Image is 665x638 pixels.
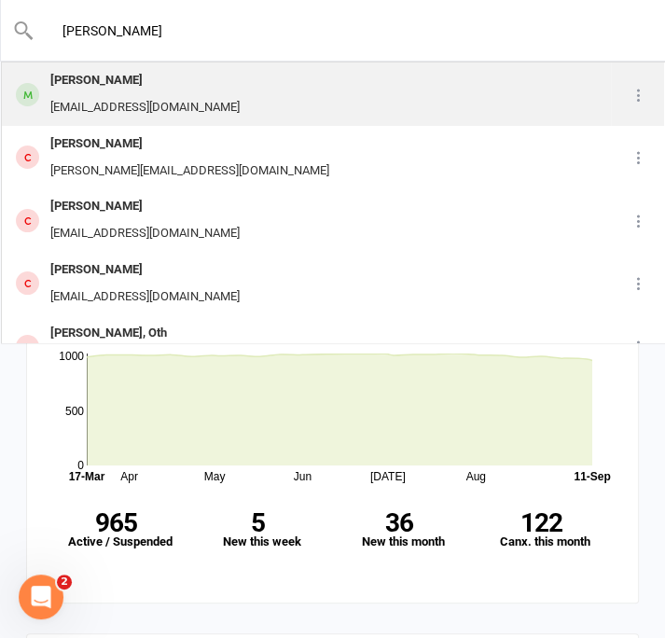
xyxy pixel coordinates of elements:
[333,499,475,562] a: 36New this month
[191,499,333,562] a: 5New this week
[474,510,608,535] strong: 122
[45,67,245,94] div: [PERSON_NAME]
[57,575,72,589] span: 2
[45,94,245,121] div: [EMAIL_ADDRESS][DOMAIN_NAME]
[35,18,632,44] input: Search...
[45,320,245,347] div: [PERSON_NAME], Oth
[474,499,616,562] a: 122Canx. this month
[45,220,245,247] div: [EMAIL_ADDRESS][DOMAIN_NAME]
[45,131,335,158] div: [PERSON_NAME]
[333,510,467,535] strong: 36
[49,510,184,535] strong: 965
[45,193,245,220] div: [PERSON_NAME]
[191,510,326,535] strong: 5
[45,284,245,311] div: [EMAIL_ADDRESS][DOMAIN_NAME]
[19,575,63,619] iframe: Intercom live chat
[45,158,335,185] div: [PERSON_NAME][EMAIL_ADDRESS][DOMAIN_NAME]
[49,499,191,562] a: 965Active / Suspended
[45,257,245,284] div: [PERSON_NAME]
